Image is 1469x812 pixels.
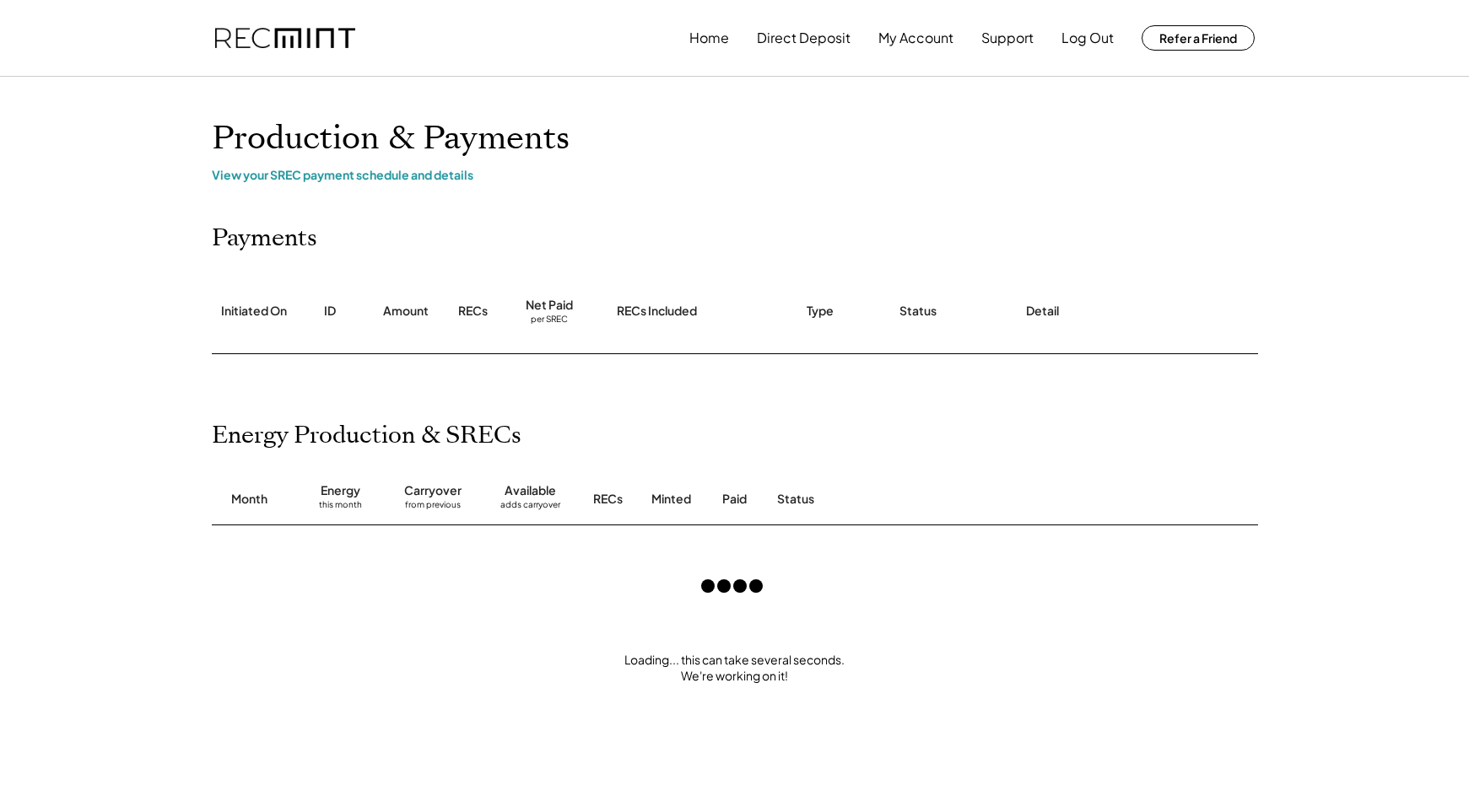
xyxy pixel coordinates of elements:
div: this month [319,499,362,516]
img: recmint-logotype%403x.png [215,28,355,49]
div: adds carryover [500,499,560,516]
div: Loading... this can take several seconds. We're working on it! [195,652,1275,685]
h2: Energy Production & SRECs [212,422,521,450]
button: Home [689,21,729,55]
div: View your SREC payment schedule and details [212,167,1258,182]
h1: Production & Payments [212,119,1258,159]
div: Status [899,303,937,320]
div: Month [231,491,267,508]
div: from previous [405,499,461,516]
div: RECs [593,491,623,508]
div: Detail [1026,303,1059,320]
button: Support [981,21,1034,55]
div: RECs Included [617,303,697,320]
div: ID [324,303,336,320]
button: Direct Deposit [757,21,851,55]
button: Log Out [1061,21,1114,55]
div: Status [777,491,1064,508]
div: Initiated On [221,303,287,320]
div: RECs [458,303,488,320]
div: Carryover [404,482,462,499]
div: Paid [722,491,747,508]
button: Refer a Friend [1142,25,1255,51]
button: My Account [878,21,953,55]
div: Type [807,303,834,320]
div: per SREC [531,314,568,326]
div: Energy [321,482,360,499]
div: Amount [383,303,429,320]
h2: Payments [212,224,317,253]
div: Net Paid [526,297,573,314]
div: Minted [651,491,691,508]
div: Available [505,482,556,499]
